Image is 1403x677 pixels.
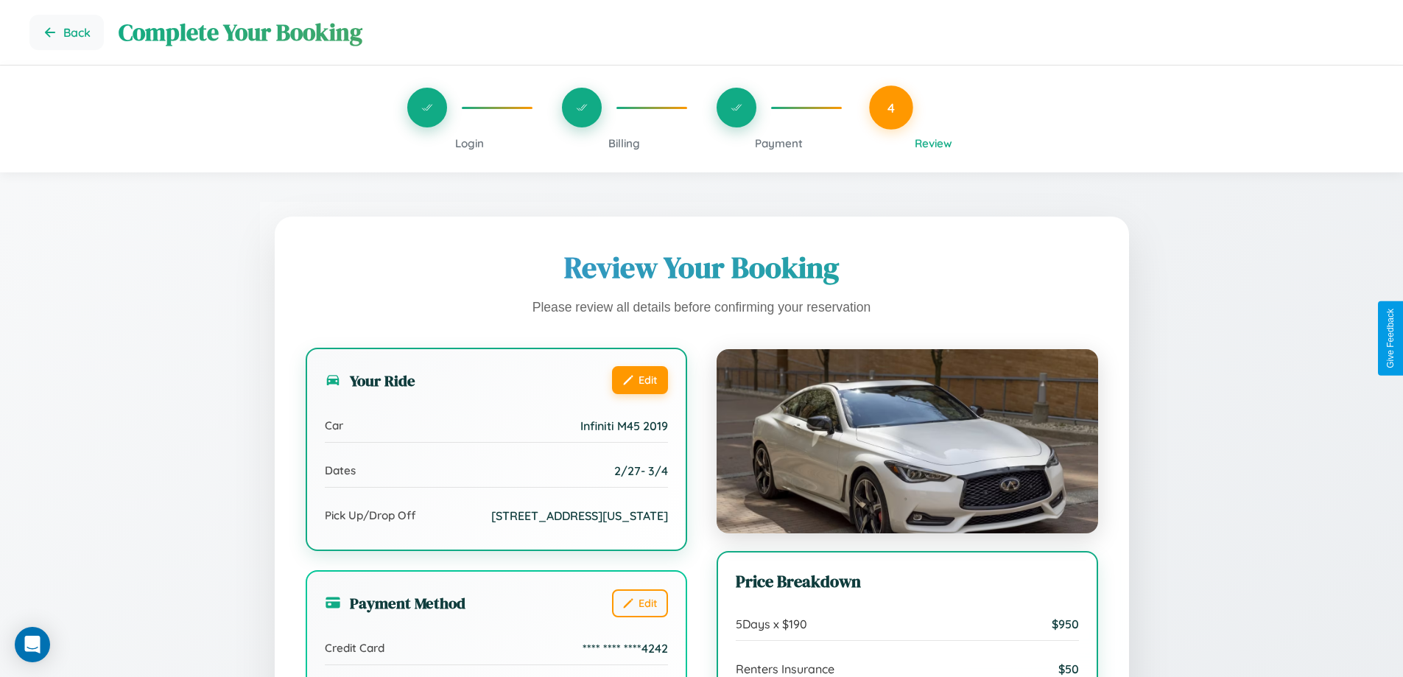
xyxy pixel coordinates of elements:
[325,370,415,391] h3: Your Ride
[1052,617,1079,631] span: $ 950
[491,508,668,523] span: [STREET_ADDRESS][US_STATE]
[1385,309,1396,368] div: Give Feedback
[325,592,465,614] h3: Payment Method
[1058,662,1079,676] span: $ 50
[887,99,895,116] span: 4
[325,418,343,432] span: Car
[29,15,104,50] button: Go back
[306,296,1098,320] p: Please review all details before confirming your reservation
[325,463,356,477] span: Dates
[915,136,952,150] span: Review
[608,136,640,150] span: Billing
[736,662,834,676] span: Renters Insurance
[736,570,1079,593] h3: Price Breakdown
[717,349,1098,533] img: Infiniti M45
[306,248,1098,287] h1: Review Your Booking
[15,627,50,662] div: Open Intercom Messenger
[119,16,1374,49] h1: Complete Your Booking
[736,617,807,631] span: 5 Days x $ 190
[612,589,668,617] button: Edit
[755,136,803,150] span: Payment
[580,418,668,433] span: Infiniti M45 2019
[455,136,484,150] span: Login
[325,641,384,655] span: Credit Card
[612,366,668,394] button: Edit
[325,508,416,522] span: Pick Up/Drop Off
[614,463,668,478] span: 2 / 27 - 3 / 4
